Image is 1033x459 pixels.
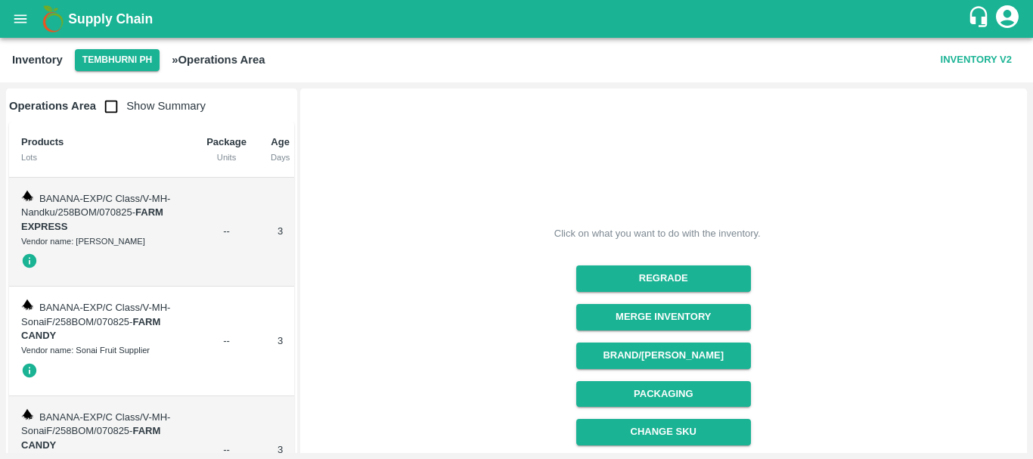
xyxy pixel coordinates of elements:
[9,100,96,112] b: Operations Area
[21,234,182,248] div: Vendor name: [PERSON_NAME]
[576,343,751,369] button: Brand/[PERSON_NAME]
[935,47,1018,73] button: Inventory V2
[68,8,967,29] a: Supply Chain
[12,54,63,66] b: Inventory
[21,136,64,147] b: Products
[576,381,751,408] button: Packaging
[68,11,153,26] b: Supply Chain
[21,193,170,219] span: BANANA-EXP/C Class/V-MH-Nandku/258BOM/070825
[21,411,170,437] span: BANANA-EXP/C Class/V-MH-SonaiF/258BOM/070825
[994,3,1021,35] div: account of current user
[576,419,751,445] button: Change SKU
[21,425,160,451] span: -
[271,150,290,164] div: Days
[96,100,206,112] span: Show Summary
[194,178,259,287] td: --
[21,206,163,232] span: -
[75,49,160,71] button: Select DC
[21,408,33,420] img: weight
[271,136,290,147] b: Age
[576,304,751,330] button: Merge Inventory
[172,54,265,66] b: » Operations Area
[259,287,302,396] td: 3
[554,226,761,241] div: Click on what you want to do with the inventory.
[21,190,33,202] img: weight
[206,150,247,164] div: Units
[38,4,68,34] img: logo
[21,299,33,311] img: weight
[206,136,247,147] b: Package
[21,302,170,327] span: BANANA-EXP/C Class/V-MH-SonaiF/258BOM/070825
[967,5,994,33] div: customer-support
[576,265,751,292] button: Regrade
[3,2,38,36] button: open drawer
[21,206,163,232] strong: FARM EXPRESS
[194,287,259,396] td: --
[21,343,182,357] div: Vendor name: Sonai Fruit Supplier
[259,178,302,287] td: 3
[21,150,182,164] div: Lots
[21,425,160,451] strong: FARM CANDY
